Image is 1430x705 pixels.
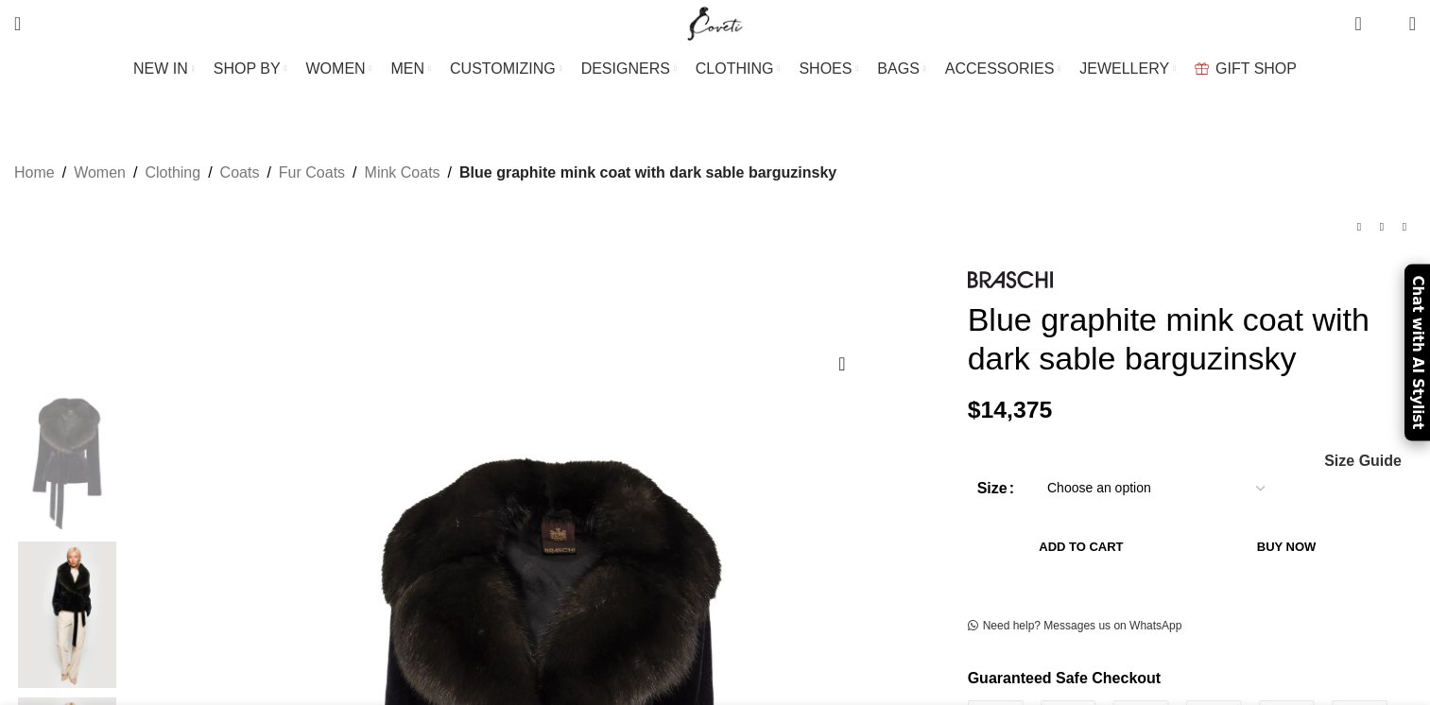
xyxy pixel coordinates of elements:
span: NEW IN [133,60,188,77]
a: Previous product [1348,215,1370,238]
span: GIFT SHOP [1215,60,1297,77]
span: $ [968,397,981,422]
img: Coveti [9,385,125,531]
a: BAGS [877,50,925,88]
label: Size [977,476,1014,501]
a: Fur Coats [279,161,345,185]
a: MEN [391,50,431,88]
a: ACCESSORIES [945,50,1061,88]
a: Mink Coats [365,161,440,185]
a: 0 [1345,5,1370,43]
a: DESIGNERS [581,50,677,88]
span: CUSTOMIZING [450,60,556,77]
button: Buy now [1195,527,1378,567]
a: Next product [1393,215,1416,238]
strong: Guaranteed Safe Checkout [968,670,1162,686]
img: BRASCHI [968,271,1053,289]
span: BAGS [877,60,919,77]
span: 0 [1380,19,1394,33]
span: CLOTHING [696,60,774,77]
span: SHOES [799,60,852,77]
a: CUSTOMIZING [450,50,562,88]
span: JEWELLERY [1079,60,1169,77]
a: Coats [220,161,260,185]
span: DESIGNERS [581,60,670,77]
a: Size Guide [1323,454,1402,469]
a: SHOES [799,50,858,88]
div: Main navigation [5,50,1425,88]
span: Size Guide [1324,454,1402,469]
img: GiftBag [1195,62,1209,75]
a: NEW IN [133,50,195,88]
span: 0 [1356,9,1370,24]
span: SHOP BY [214,60,281,77]
nav: Breadcrumb [14,161,836,185]
a: Women [74,161,126,185]
a: JEWELLERY [1079,50,1176,88]
a: WOMEN [306,50,372,88]
button: Add to cart [977,527,1186,567]
span: Blue graphite mink coat with dark sable barguzinsky [459,161,836,185]
span: WOMEN [306,60,366,77]
span: MEN [391,60,425,77]
a: SHOP BY [214,50,287,88]
h1: Blue graphite mink coat with dark sable barguzinsky [968,301,1416,378]
a: CLOTHING [696,50,781,88]
span: ACCESSORIES [945,60,1055,77]
a: GIFT SHOP [1195,50,1297,88]
a: Clothing [145,161,200,185]
a: Search [5,5,30,43]
a: Site logo [683,14,747,30]
img: Blue Mink fur Coats [9,542,125,688]
bdi: 14,375 [968,397,1053,422]
a: Home [14,161,55,185]
div: My Wishlist [1376,5,1395,43]
a: Need help? Messages us on WhatsApp [968,619,1182,634]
